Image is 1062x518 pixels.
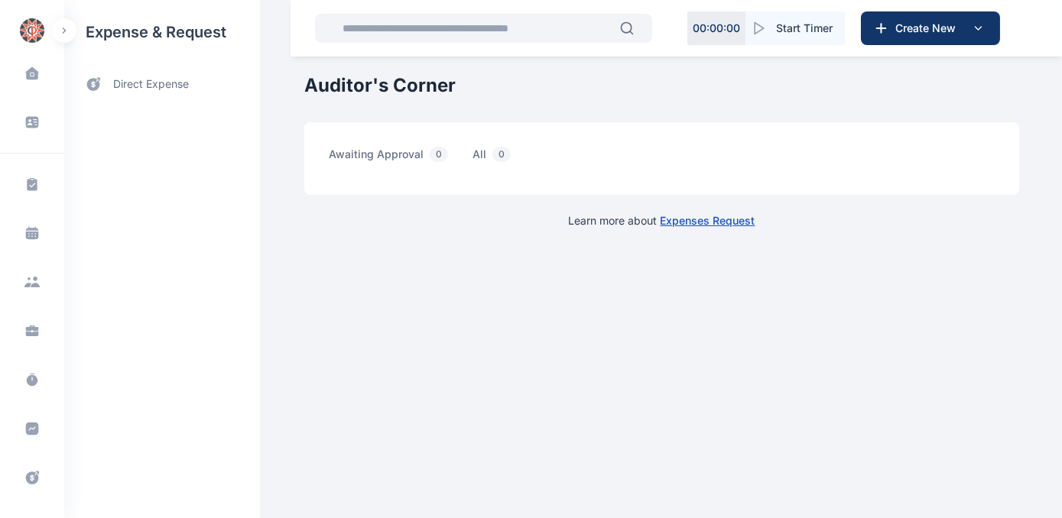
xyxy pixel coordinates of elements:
span: awaiting approval [329,147,454,170]
span: direct expense [113,76,189,92]
span: Start Timer [776,21,833,36]
p: Learn more about [569,213,755,228]
span: all [473,147,517,170]
a: all0 [473,147,535,170]
span: 0 [492,147,511,162]
a: direct expense [64,64,260,105]
a: Expenses Request [661,214,755,227]
h1: Auditor's Corner [304,73,1019,98]
span: 0 [430,147,448,162]
button: Create New [861,11,1000,45]
button: Start Timer [745,11,845,45]
p: 00 : 00 : 00 [693,21,740,36]
a: awaiting approval0 [329,147,473,170]
span: Create New [889,21,969,36]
